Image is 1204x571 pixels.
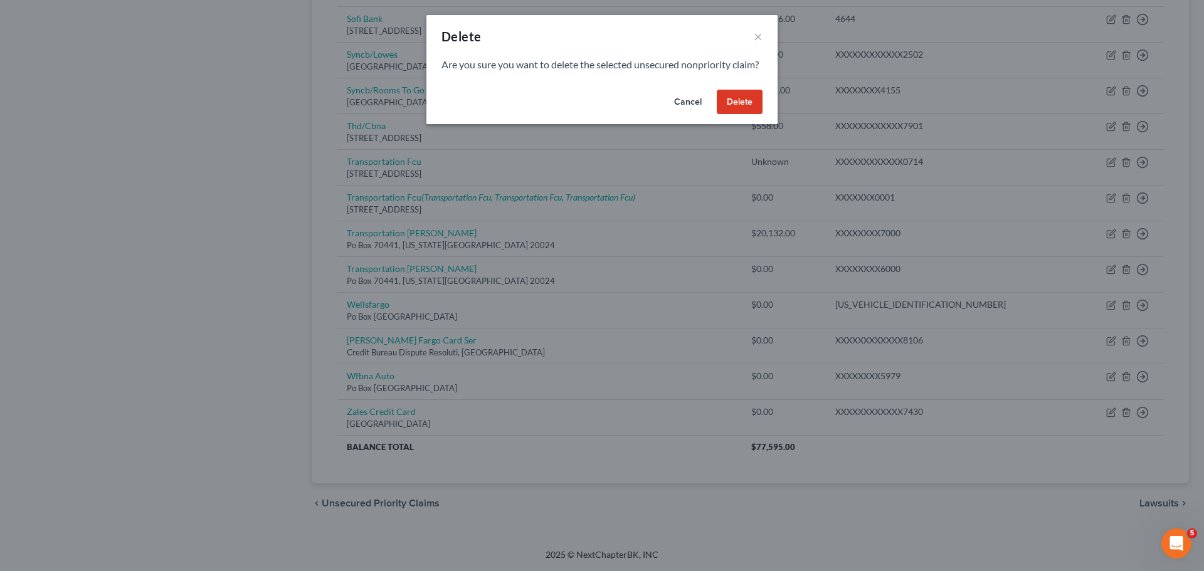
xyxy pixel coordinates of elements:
button: × [754,29,763,44]
span: 5 [1187,528,1197,538]
button: Cancel [664,90,712,115]
p: Are you sure you want to delete the selected unsecured nonpriority claim? [441,58,763,72]
div: Delete [441,28,481,45]
iframe: Intercom live chat [1161,528,1191,558]
button: Delete [717,90,763,115]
